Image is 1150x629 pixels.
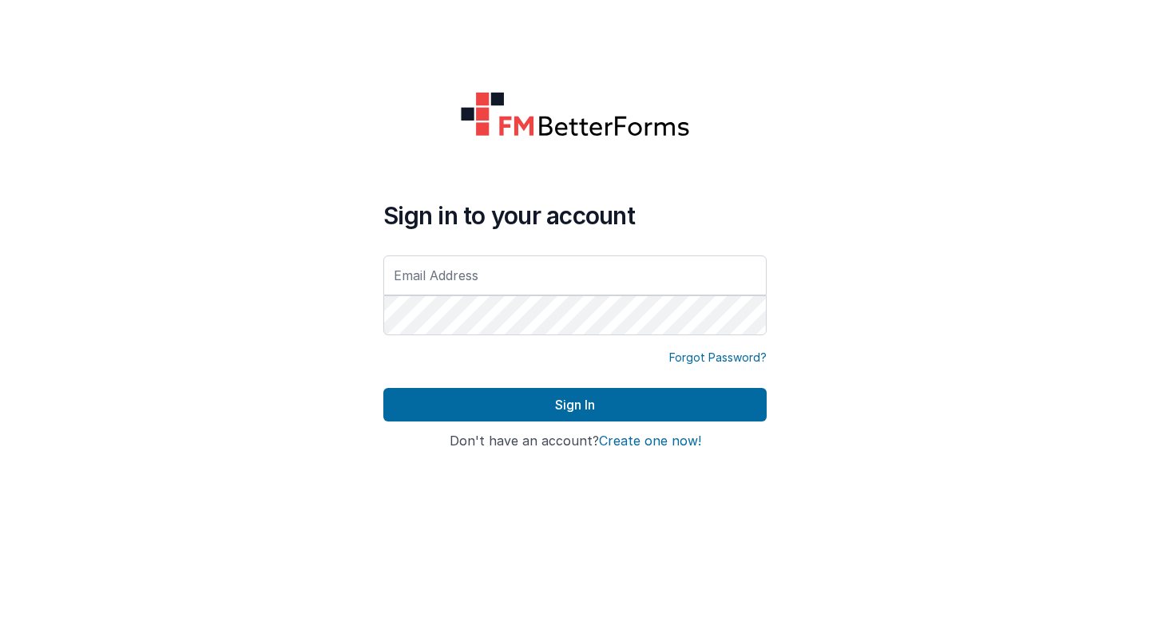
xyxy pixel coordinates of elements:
[383,434,767,449] h4: Don't have an account?
[599,434,701,449] button: Create one now!
[669,350,767,366] a: Forgot Password?
[383,201,767,230] h4: Sign in to your account
[383,255,767,295] input: Email Address
[383,388,767,421] button: Sign In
